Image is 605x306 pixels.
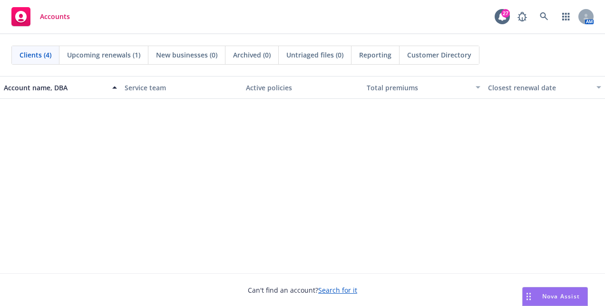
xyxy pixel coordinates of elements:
span: Upcoming renewals (1) [67,50,140,60]
span: Accounts [40,13,70,20]
button: Nova Assist [522,287,588,306]
a: Search [535,7,554,26]
div: Active policies [246,83,359,93]
span: Nova Assist [542,292,580,300]
button: Active policies [242,76,363,99]
span: New businesses (0) [156,50,217,60]
div: 27 [501,9,510,18]
a: Accounts [8,3,74,30]
div: Drag to move [523,287,535,306]
a: Switch app [556,7,576,26]
div: Account name, DBA [4,83,107,93]
a: Report a Bug [513,7,532,26]
span: Can't find an account? [248,285,357,295]
span: Clients (4) [20,50,51,60]
div: Total premiums [367,83,469,93]
button: Closest renewal date [484,76,605,99]
span: Reporting [359,50,391,60]
div: Closest renewal date [488,83,591,93]
button: Service team [121,76,242,99]
span: Customer Directory [407,50,471,60]
span: Archived (0) [233,50,271,60]
span: Untriaged files (0) [286,50,343,60]
div: Service team [125,83,238,93]
a: Search for it [318,286,357,295]
button: Total premiums [363,76,484,99]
